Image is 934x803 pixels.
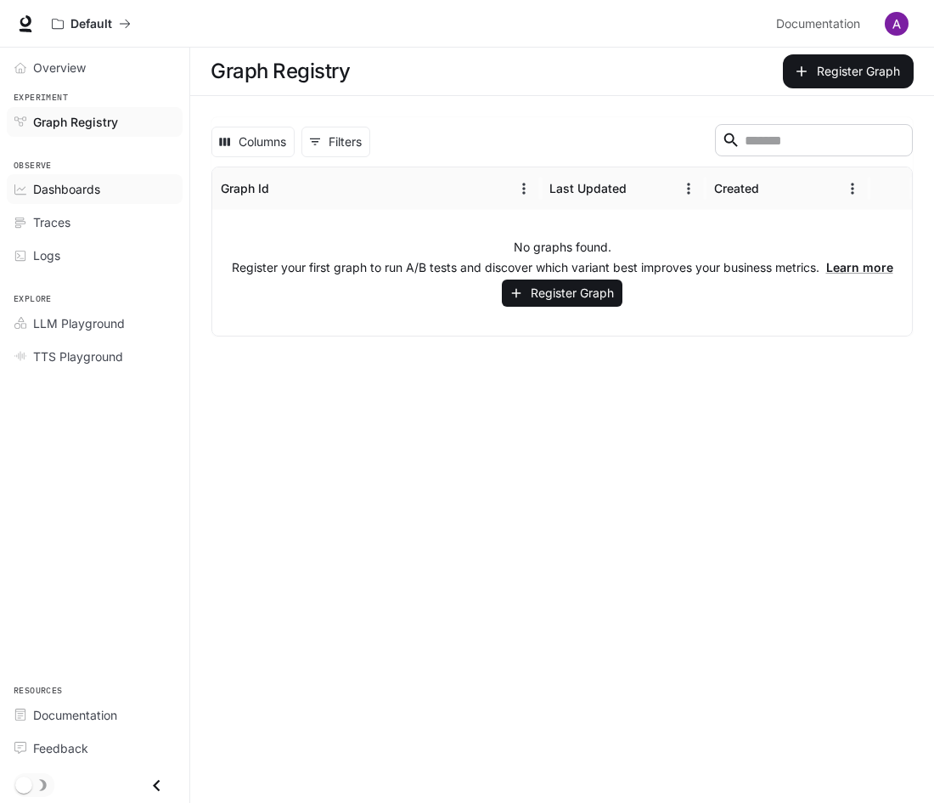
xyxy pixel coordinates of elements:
[33,314,125,332] span: LLM Playground
[761,176,786,201] button: Sort
[628,176,654,201] button: Sort
[769,7,873,41] a: Documentation
[776,14,860,35] span: Documentation
[33,706,117,724] span: Documentation
[211,54,350,88] h1: Graph Registry
[885,12,909,36] img: User avatar
[715,124,913,160] div: Search
[70,17,112,31] p: Default
[840,176,865,201] button: Menu
[7,342,183,371] a: TTS Playground
[7,53,183,82] a: Overview
[33,59,86,76] span: Overview
[211,127,295,157] button: Select columns
[33,739,88,757] span: Feedback
[232,259,893,276] p: Register your first graph to run A/B tests and discover which variant best improves your business...
[514,239,611,256] p: No graphs found.
[511,176,537,201] button: Menu
[33,180,100,198] span: Dashboards
[301,127,370,157] button: Show filters
[33,113,118,131] span: Graph Registry
[33,213,70,231] span: Traces
[549,181,627,195] div: Last Updated
[714,181,759,195] div: Created
[880,7,914,41] button: User avatar
[44,7,138,41] button: All workspaces
[783,54,914,88] button: Register Graph
[221,181,269,195] div: Graph Id
[826,260,893,274] a: Learn more
[7,700,183,730] a: Documentation
[7,240,183,270] a: Logs
[676,176,701,201] button: Menu
[33,348,123,365] span: TTS Playground
[7,107,183,137] a: Graph Registry
[15,775,32,794] span: Dark mode toggle
[502,280,622,308] button: Register Graph
[271,176,296,201] button: Sort
[7,174,183,204] a: Dashboards
[33,246,60,264] span: Logs
[7,308,183,338] a: LLM Playground
[7,733,183,763] a: Feedback
[7,207,183,237] a: Traces
[138,768,176,803] button: Close drawer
